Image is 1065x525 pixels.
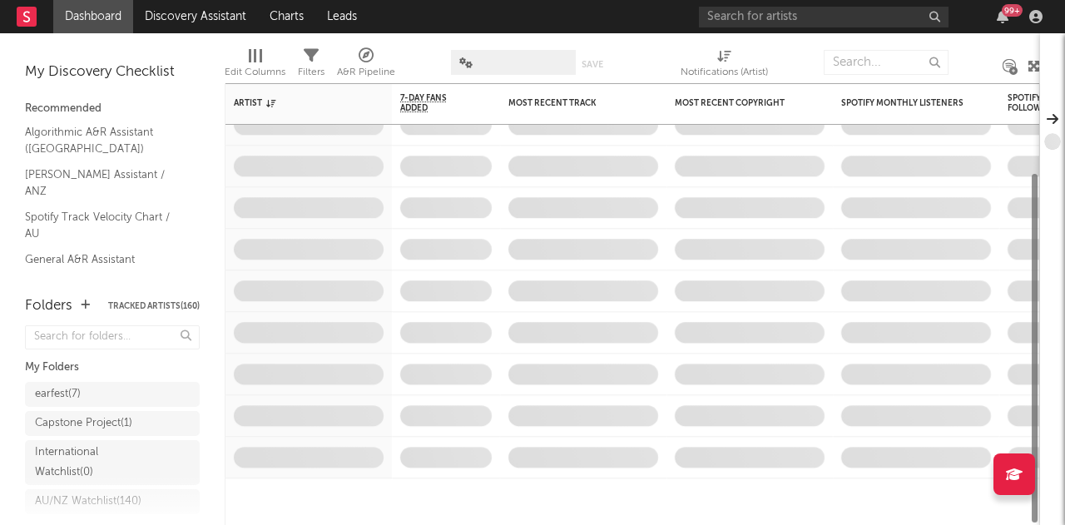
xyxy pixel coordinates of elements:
[25,208,183,242] a: Spotify Track Velocity Chart / AU
[25,358,200,378] div: My Folders
[25,411,200,436] a: Capstone Project(1)
[699,7,949,27] input: Search for artists
[25,250,183,285] a: General A&R Assistant ([GEOGRAPHIC_DATA])
[675,98,800,108] div: Most Recent Copyright
[298,62,324,82] div: Filters
[25,440,200,485] a: International Watchlist(0)
[35,384,81,404] div: earfest ( 7 )
[337,42,395,90] div: A&R Pipeline
[25,489,200,514] a: AU/NZ Watchlist(140)
[35,492,141,512] div: AU/NZ Watchlist ( 140 )
[25,296,72,316] div: Folders
[25,62,200,82] div: My Discovery Checklist
[1002,4,1023,17] div: 99 +
[824,50,949,75] input: Search...
[225,42,285,90] div: Edit Columns
[25,382,200,407] a: earfest(7)
[681,62,768,82] div: Notifications (Artist)
[400,93,467,113] span: 7-Day Fans Added
[108,302,200,310] button: Tracked Artists(160)
[681,42,768,90] div: Notifications (Artist)
[997,10,1008,23] button: 99+
[337,62,395,82] div: A&R Pipeline
[298,42,324,90] div: Filters
[35,414,132,433] div: Capstone Project ( 1 )
[35,443,152,483] div: International Watchlist ( 0 )
[25,166,183,200] a: [PERSON_NAME] Assistant / ANZ
[508,98,633,108] div: Most Recent Track
[25,325,200,349] input: Search for folders...
[234,98,359,108] div: Artist
[841,98,966,108] div: Spotify Monthly Listeners
[582,60,603,69] button: Save
[25,99,200,119] div: Recommended
[25,123,183,157] a: Algorithmic A&R Assistant ([GEOGRAPHIC_DATA])
[225,62,285,82] div: Edit Columns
